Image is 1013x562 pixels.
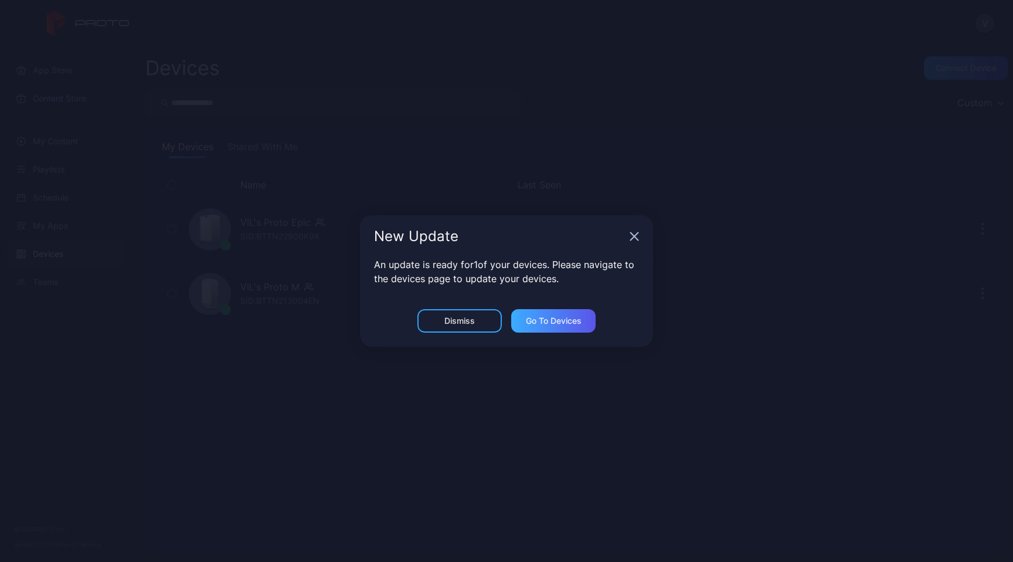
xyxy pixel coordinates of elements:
[374,229,625,243] div: New Update
[417,309,502,333] button: Dismiss
[526,316,582,326] div: Go to devices
[511,309,596,333] button: Go to devices
[444,316,475,326] div: Dismiss
[374,258,639,286] p: An update is ready for 1 of your devices. Please navigate to the devices page to update your devi...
